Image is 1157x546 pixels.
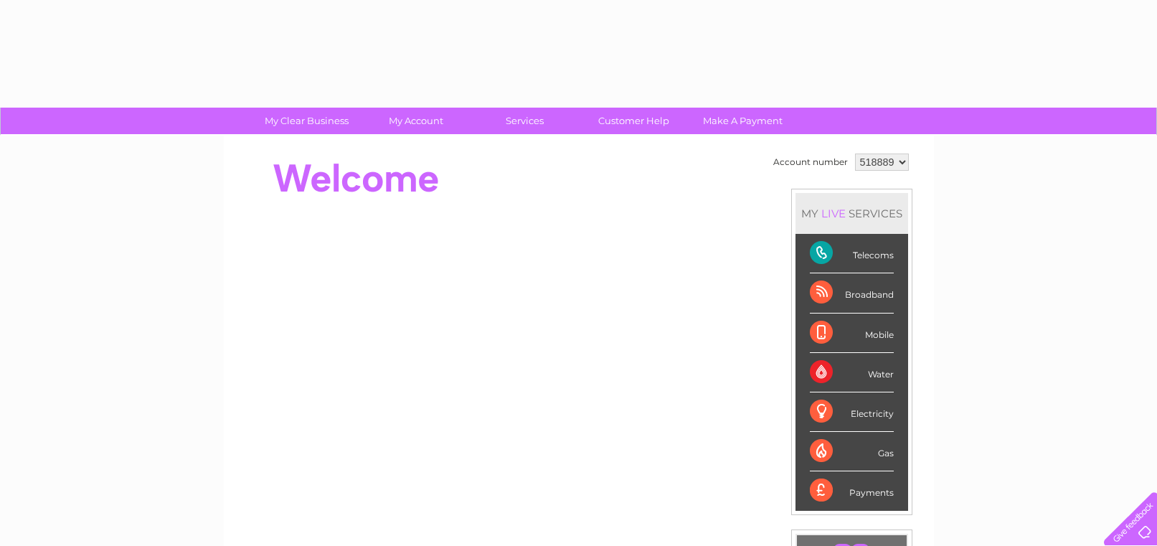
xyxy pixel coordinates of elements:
div: LIVE [818,207,849,220]
div: Mobile [810,314,894,353]
a: Customer Help [575,108,693,134]
a: Services [466,108,584,134]
div: Payments [810,471,894,510]
a: My Clear Business [247,108,366,134]
a: Make A Payment [684,108,802,134]
div: Electricity [810,392,894,432]
div: MY SERVICES [795,193,908,234]
div: Water [810,353,894,392]
div: Telecoms [810,234,894,273]
div: Gas [810,432,894,471]
div: Broadband [810,273,894,313]
td: Account number [770,150,851,174]
a: My Account [356,108,475,134]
